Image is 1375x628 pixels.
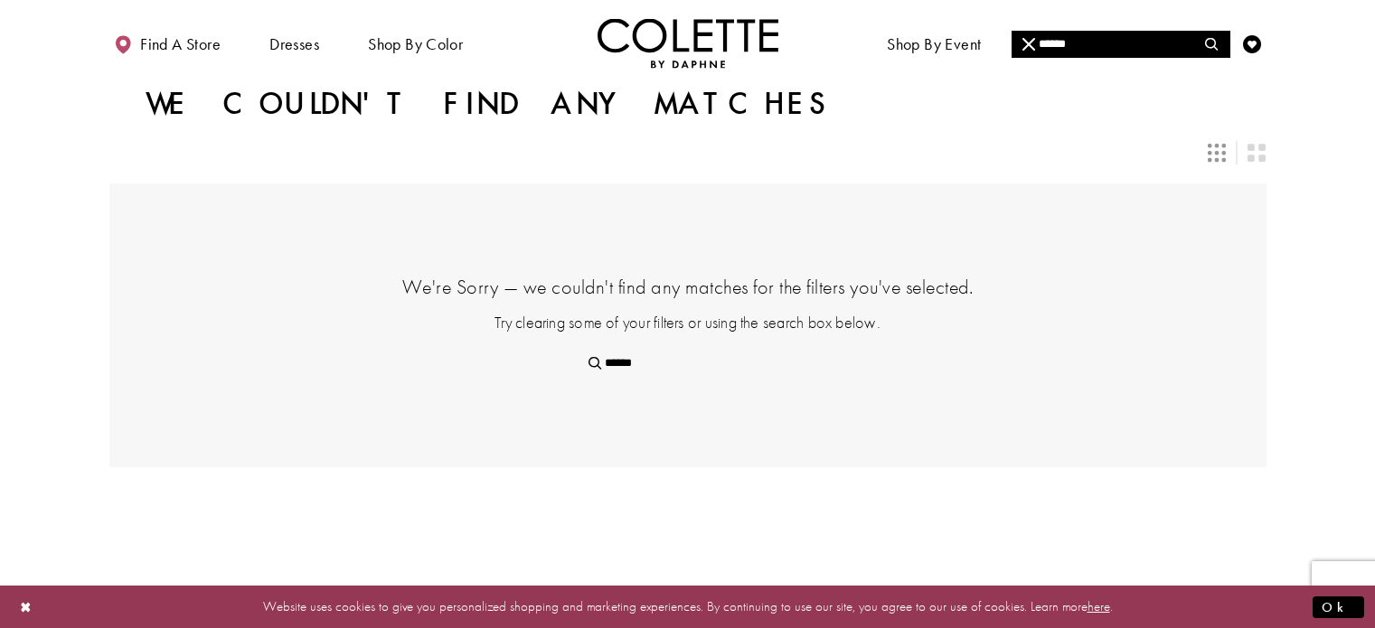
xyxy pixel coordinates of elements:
[598,18,778,68] img: Colette by Daphne
[887,35,981,53] span: Shop By Event
[140,35,221,53] span: Find a store
[1026,18,1160,68] a: Meet the designer
[130,595,1245,619] p: Website uses cookies to give you personalized shopping and marketing experiences. By continuing t...
[363,18,467,68] span: Shop by color
[1012,31,1230,58] div: Search form
[269,35,319,53] span: Dresses
[598,18,778,68] a: Visit Home Page
[200,311,1176,333] p: Try clearing some of your filters or using the search box below.
[200,274,1176,300] h4: We're Sorry — we couldn't find any matches for the filters you've selected.
[146,86,834,122] h1: We couldn't find any matches
[578,350,797,377] div: Search form
[99,133,1277,173] div: Layout Controls
[265,18,324,68] span: Dresses
[1199,18,1226,68] a: Toggle search
[578,350,797,377] input: Search
[1012,31,1047,58] button: Close Search
[1194,31,1229,58] button: Submit Search
[578,350,613,377] button: Submit Search
[1012,31,1229,58] input: Search
[1208,144,1226,162] span: Switch layout to 3 columns
[1313,595,1364,618] button: Submit Dialog
[882,18,985,68] span: Shop By Event
[368,35,463,53] span: Shop by color
[11,591,42,623] button: Close Dialog
[1088,597,1110,615] a: here
[1248,144,1266,162] span: Switch layout to 2 columns
[109,18,225,68] a: Find a store
[1238,18,1266,68] a: Check Wishlist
